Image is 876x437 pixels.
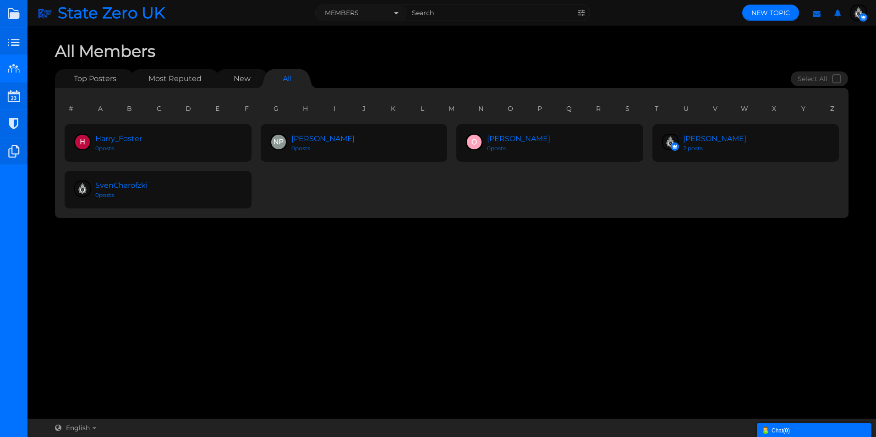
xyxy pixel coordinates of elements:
[58,5,172,21] span: State Zero UK
[325,8,359,18] span: Members
[95,134,142,143] a: Harry_Foster
[241,102,253,115] a: F
[65,102,77,115] a: #
[295,145,310,152] span: posts
[387,102,400,115] a: K
[416,102,429,115] a: L
[504,102,517,115] a: O
[153,102,165,115] a: C
[491,145,506,152] span: posts
[99,191,114,198] span: posts
[37,5,172,21] a: State Zero UK
[797,102,810,115] a: Y
[742,5,799,21] a: New Topic
[271,135,286,149] img: FPi1iQAAAAZJREFUAwCscPxLvCmTKgAAAABJRU5ErkJggg==
[487,144,506,152] a: 0posts
[688,145,703,152] span: posts
[139,69,211,88] a: Most Reputed
[94,102,107,115] a: A
[95,144,114,152] a: 0posts
[445,102,458,115] a: M
[683,134,746,143] a: [PERSON_NAME]
[357,102,370,115] a: J
[563,102,575,115] a: Q
[751,9,790,17] span: New Topic
[123,102,136,115] a: B
[475,102,487,115] a: N
[211,102,224,115] a: E
[683,144,703,152] a: 2 posts
[95,181,148,190] a: SvenCharofzki
[99,145,114,152] span: posts
[182,102,195,115] a: D
[738,102,751,115] a: W
[650,102,663,115] a: T
[621,102,634,115] a: S
[55,41,155,61] span: All Members
[55,69,126,88] a: Top Posters
[783,427,790,434] span: ( )
[37,5,58,22] img: image-removebg-preview.png
[75,181,90,196] img: logo1-removebg-preview.png
[663,135,678,149] img: logo1-removebg-preview.png
[709,102,722,115] a: V
[407,5,573,21] input: Search
[592,102,605,115] a: R
[224,69,260,88] a: New
[75,135,90,149] img: LAqQvAAAABklEQVQDAJT4FTlXJ1HpAAAAAElFTkSuQmCC
[851,5,866,20] img: logo1-removebg-preview.png
[316,5,407,21] button: Members
[785,427,788,434] strong: 0
[767,102,780,115] a: X
[679,102,692,115] a: U
[487,134,550,143] a: [PERSON_NAME]
[328,102,341,115] a: I
[66,424,90,432] span: English
[95,191,114,199] a: 0posts
[467,135,482,149] img: 4iRqHQAAAAGSURBVAMAwfArfZWTYTUAAAAASUVORK5CYII=
[683,145,686,152] span: 2
[269,102,282,115] a: G
[299,102,312,115] a: H
[826,102,839,115] a: Z
[291,144,310,152] a: 0posts
[761,425,867,435] div: Chat
[533,102,546,115] a: P
[291,134,355,143] a: [PERSON_NAME]
[274,69,301,88] a: All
